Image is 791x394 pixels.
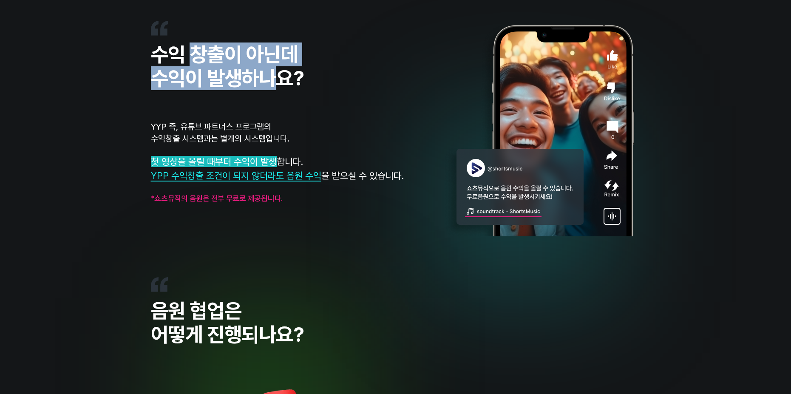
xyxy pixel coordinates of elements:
p: YYP 즉, 유튜브 파트너스 프로그램의 수익창출 시스템과는 별개의 시스템입니다. [151,121,445,145]
h3: 음원 협업은 어떻게 진행되나요? [151,299,641,346]
h3: 수익 창출이 아닌데 수익이 발생하나요? [151,43,445,90]
span: YPP 수익창출 조건이 되지 않더라도 음원 수익 [151,170,321,181]
p: *쇼츠뮤직의 음원은 전부 무료로 제공됩니다. [151,193,445,204]
img: 모바일 [445,21,641,236]
span: 첫 영상을 올릴 때부터 수익이 발생 [151,156,277,167]
span: 을 받으실 수 있습니다. [321,170,404,181]
span: 합니다. [277,156,303,167]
